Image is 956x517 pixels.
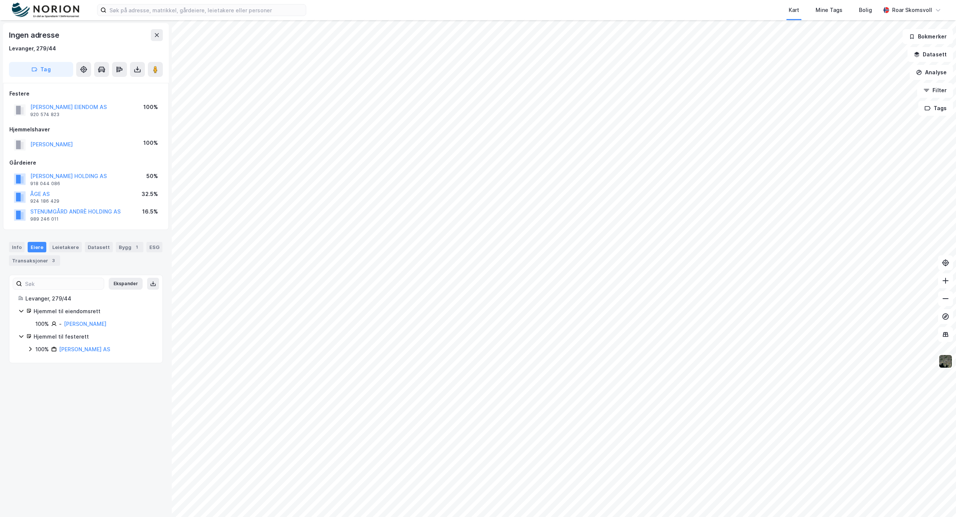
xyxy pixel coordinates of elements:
[143,103,158,112] div: 100%
[12,3,79,18] img: norion-logo.80e7a08dc31c2e691866.png
[892,6,932,15] div: Roar Skomsvoll
[9,242,25,252] div: Info
[9,44,56,53] div: Levanger, 279/44
[25,294,153,303] div: Levanger, 279/44
[49,242,82,252] div: Leietakere
[903,29,953,44] button: Bokmerker
[30,216,59,222] div: 989 246 011
[816,6,842,15] div: Mine Tags
[142,190,158,199] div: 32.5%
[143,138,158,147] div: 100%
[859,6,872,15] div: Bolig
[9,29,60,41] div: Ingen adresse
[146,242,162,252] div: ESG
[59,346,110,352] a: [PERSON_NAME] AS
[910,65,953,80] button: Analyse
[34,307,153,316] div: Hjemmel til eiendomsrett
[106,4,306,16] input: Søk på adresse, matrikkel, gårdeiere, leietakere eller personer
[64,321,106,327] a: [PERSON_NAME]
[907,47,953,62] button: Datasett
[789,6,799,15] div: Kart
[109,278,143,290] button: Ekspander
[30,198,59,204] div: 924 186 429
[22,278,104,289] input: Søk
[146,172,158,181] div: 50%
[133,243,140,251] div: 1
[918,101,953,116] button: Tags
[59,320,62,328] div: -
[938,354,953,368] img: 9k=
[9,89,162,98] div: Festere
[85,242,113,252] div: Datasett
[9,255,60,266] div: Transaksjoner
[35,320,49,328] div: 100%
[35,345,49,354] div: 100%
[9,125,162,134] div: Hjemmelshaver
[917,83,953,98] button: Filter
[9,158,162,167] div: Gårdeiere
[34,332,153,341] div: Hjemmel til festerett
[30,112,59,118] div: 920 574 823
[28,242,46,252] div: Eiere
[116,242,143,252] div: Bygg
[919,481,956,517] iframe: Chat Widget
[50,257,57,264] div: 3
[142,207,158,216] div: 16.5%
[30,181,60,187] div: 918 044 086
[9,62,73,77] button: Tag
